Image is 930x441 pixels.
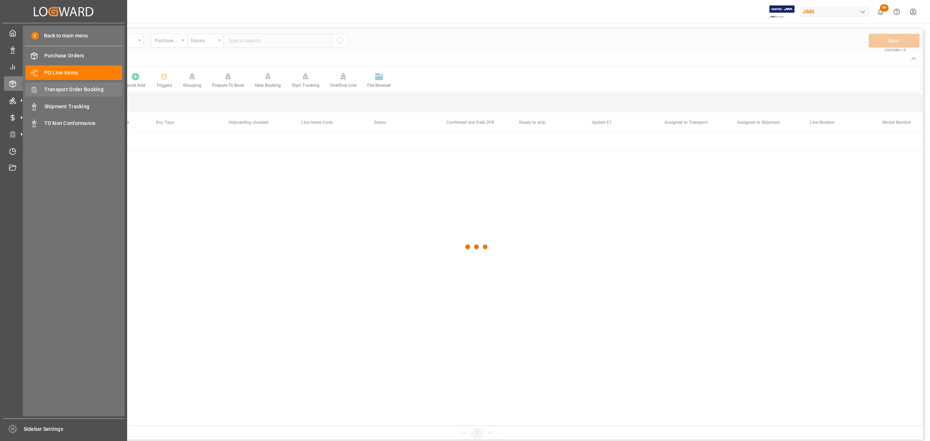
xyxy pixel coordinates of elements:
[800,5,872,19] button: JIMS
[25,99,122,113] a: Shipment Tracking
[25,49,122,63] a: Purchase Orders
[4,60,123,74] a: My Reports
[39,32,88,40] span: Back to main menu
[44,103,122,110] span: Shipment Tracking
[872,4,889,20] button: show 96 new notifications
[25,116,122,130] a: TO Non Conformance
[4,144,123,158] a: Timeslot Management V2
[44,120,122,127] span: TO Non Conformance
[44,52,122,60] span: Purchase Orders
[800,7,869,17] div: JIMS
[889,4,905,20] button: Help Center
[44,69,122,77] span: PO Line Items
[25,82,122,97] a: Transport Order Booking
[25,65,122,80] a: PO Line Items
[769,5,794,18] img: Exertis%20JAM%20-%20Email%20Logo.jpg_1722504956.jpg
[880,4,889,12] span: 96
[44,86,122,93] span: Transport Order Booking
[4,161,123,175] a: Document Management
[24,425,124,433] span: Sidebar Settings
[4,43,123,57] a: Data Management
[4,26,123,40] a: My Cockpit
